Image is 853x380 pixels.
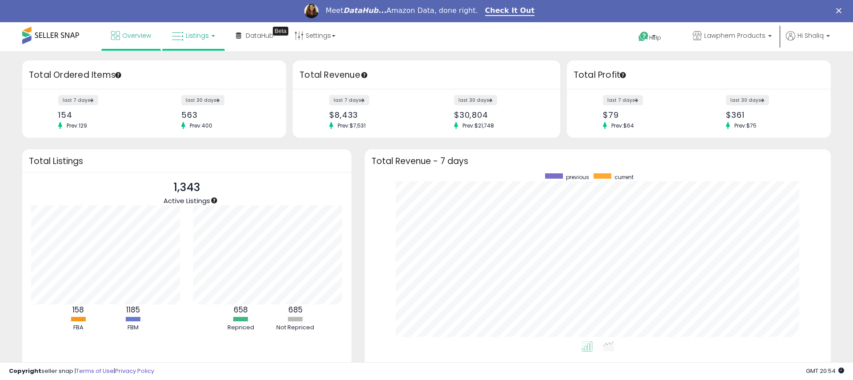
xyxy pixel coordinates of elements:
[58,95,98,105] label: last 7 days
[326,6,478,15] div: Meet Amazon Data, done right.
[114,71,122,79] div: Tooltip anchor
[163,196,210,205] span: Active Listings
[566,173,589,181] span: previous
[686,22,778,51] a: Lawphem Products
[603,110,692,120] div: $79
[9,367,154,376] div: seller snap | |
[726,95,769,105] label: last 30 days
[273,27,288,36] div: Tooltip anchor
[371,158,824,164] h3: Total Revenue - 7 days
[52,324,105,332] div: FBA
[76,367,114,375] a: Terms of Use
[574,69,824,81] h3: Total Profit
[649,34,661,41] span: Help
[9,367,41,375] strong: Copyright
[234,304,248,315] b: 658
[607,122,638,129] span: Prev: $64
[726,110,815,120] div: $361
[58,110,147,120] div: 154
[106,324,159,332] div: FBM
[797,31,824,40] span: Hi Shaliq
[614,173,634,181] span: current
[806,367,844,375] span: 2025-10-9 20:54 GMT
[631,24,678,51] a: Help
[619,71,627,79] div: Tooltip anchor
[730,122,761,129] span: Prev: $75
[304,4,319,18] img: Profile image for Georgie
[214,324,267,332] div: Repriced
[29,69,279,81] h3: Total Ordered Items
[329,95,369,105] label: last 7 days
[229,22,280,49] a: DataHub
[246,31,274,40] span: DataHub
[360,71,368,79] div: Tooltip anchor
[122,31,151,40] span: Overview
[115,367,154,375] a: Privacy Policy
[210,196,218,204] div: Tooltip anchor
[104,22,158,49] a: Overview
[163,179,210,196] p: 1,343
[329,110,420,120] div: $8,433
[603,95,643,105] label: last 7 days
[126,304,140,315] b: 1185
[72,304,84,315] b: 158
[185,122,217,129] span: Prev: 400
[786,31,830,51] a: Hi Shaliq
[181,95,224,105] label: last 30 days
[165,22,222,49] a: Listings
[343,6,387,15] i: DataHub...
[485,6,535,16] a: Check It Out
[62,122,92,129] span: Prev: 129
[704,31,765,40] span: Lawphem Products
[454,110,545,120] div: $30,804
[269,324,322,332] div: Not Repriced
[186,31,209,40] span: Listings
[299,69,554,81] h3: Total Revenue
[454,95,497,105] label: last 30 days
[458,122,498,129] span: Prev: $21,748
[29,158,345,164] h3: Total Listings
[638,31,649,42] i: Get Help
[836,8,845,13] div: Close
[181,110,271,120] div: 563
[288,304,303,315] b: 685
[288,22,342,49] a: Settings
[333,122,370,129] span: Prev: $7,531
